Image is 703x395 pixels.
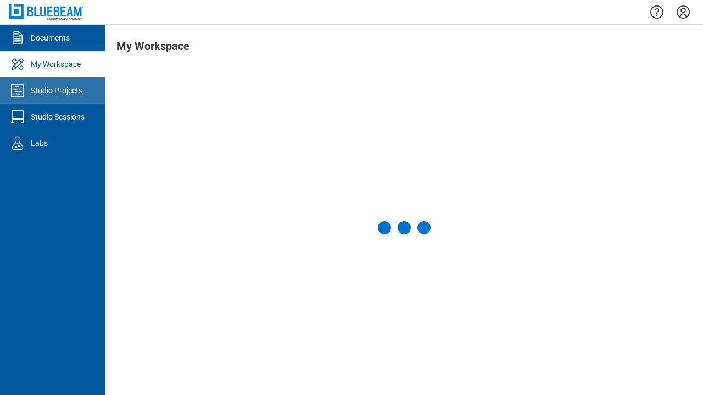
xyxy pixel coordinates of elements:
div: Labs [31,138,48,149]
div: Studio Projects [31,85,82,96]
svg: Labs [9,134,26,152]
div: My Workspace [31,59,81,70]
svg: Studio Projects [9,82,26,99]
div: Loading My Workspace [378,221,431,234]
button: Settings [674,3,692,21]
div: Documents [31,32,70,43]
svg: Studio Sessions [9,108,26,126]
div: Studio Sessions [31,111,85,122]
h1: My Workspace [116,40,189,58]
img: Bluebeam, Inc. [9,4,83,20]
svg: Documents [9,29,26,47]
svg: My Workspace [9,55,26,73]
